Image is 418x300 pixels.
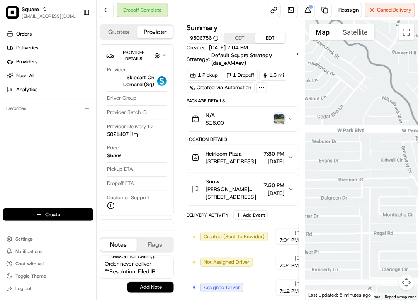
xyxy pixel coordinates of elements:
[3,208,93,221] button: Create
[187,98,299,104] div: Package Details
[259,70,287,81] div: 1.3 mi
[3,246,93,257] button: Notifications
[26,81,98,88] div: We're available if you need us!
[187,44,248,51] span: Created:
[187,212,229,218] div: Delivery Activity
[211,51,299,67] a: Default Square Strategy (dss_eAMXev)
[206,178,261,193] span: Snow [PERSON_NAME] Snow [PERSON_NAME]
[100,26,137,38] button: Quotes
[211,51,294,67] span: Default Square Strategy (dss_eAMXev)
[16,58,37,65] span: Providers
[204,259,250,266] span: Not Assigned Driver
[223,70,258,81] div: 1 Dropoff
[308,290,333,300] a: Open this area in Google Maps (opens a new window)
[264,189,285,197] span: [DATE]
[137,239,173,251] button: Flags
[15,236,33,242] span: Settings
[3,83,96,96] a: Analytics
[8,113,14,119] div: 📗
[369,295,380,299] a: Terms
[274,114,285,124] img: photo_proof_of_delivery image
[335,3,362,17] button: Reassign
[6,6,19,19] img: Square
[65,113,71,119] div: 💻
[107,66,126,73] span: Provider
[365,3,415,17] button: CancelDelivery
[157,76,167,86] img: profile_skipcart_partner.png
[107,95,136,102] span: Driver Group
[3,271,93,281] button: Toggle Theme
[107,194,150,201] span: Customer Support
[187,173,299,205] button: Snow [PERSON_NAME] Snow [PERSON_NAME][STREET_ADDRESS]7:50 PM[DATE]
[190,35,219,42] button: 9506756
[3,258,93,269] button: Chat with us!
[3,28,96,40] a: Orders
[106,48,167,63] button: Provider Details
[336,24,375,40] button: Show satellite imagery
[233,210,268,220] button: Add Event
[123,49,145,62] span: Provider Details
[16,44,38,51] span: Deliveries
[279,237,309,244] span: 7:04 PM EDT
[15,248,42,254] span: Notifications
[5,109,62,123] a: 📗Knowledge Base
[127,282,174,293] button: Add Note
[279,288,309,295] span: 7:12 PM EDT
[54,131,93,137] a: Powered byPylon
[15,273,46,279] span: Toggle Theme
[16,86,37,93] span: Analytics
[107,144,119,151] span: Price
[77,131,93,137] span: Pylon
[3,234,93,244] button: Settings
[107,166,133,173] span: Pickup ETA
[107,109,147,116] span: Provider Batch ID
[107,74,154,88] span: Skipcart On Demand (Sq)
[3,283,93,294] button: Log out
[306,290,375,300] div: Last Updated: 5 minutes ago
[309,24,336,40] button: Show street map
[15,261,44,267] span: Chat with us!
[206,119,224,127] span: $18.00
[204,233,265,240] span: Created (Sent To Provider)
[26,74,127,81] div: Start new chat
[22,5,39,13] button: Square
[204,284,240,291] span: Assigned Driver
[3,102,93,115] div: Favorites
[338,7,359,14] span: Reassign
[100,256,174,279] textarea: **Caller Information: Customer **Reason for calling: Order never deliver **Resolution: Filed IR.
[16,72,34,79] span: Nash AI
[206,193,261,201] span: [STREET_ADDRESS]
[3,69,96,82] a: Nash AI
[100,239,137,251] button: Notes
[22,13,77,19] button: [EMAIL_ADDRESS][DOMAIN_NAME]
[131,76,141,85] button: Start new chat
[107,180,134,187] span: Dropoff ETA
[385,295,416,299] a: Report a map error
[8,31,141,43] p: Welcome 👋
[45,211,60,218] span: Create
[377,7,411,14] span: Cancel Delivery
[224,33,255,43] button: CDT
[16,31,32,37] span: Orders
[295,281,309,287] span: [DATE]
[264,150,285,158] span: 7:30 PM
[20,50,127,58] input: Clear
[206,158,256,165] span: [STREET_ADDRESS]
[8,8,23,23] img: Nash
[3,56,96,68] a: Providers
[73,112,124,120] span: API Documentation
[187,82,255,93] a: Created via Automation
[187,145,299,170] button: Heirloom Pizza[STREET_ADDRESS]7:30 PM[DATE]
[279,262,309,269] span: 7:04 PM EDT
[15,112,59,120] span: Knowledge Base
[107,131,138,138] button: 5021407
[187,51,299,67] div: Strategy:
[15,285,31,292] span: Log out
[209,44,248,51] span: [DATE] 7:04 PM
[206,111,224,119] span: N/A
[399,24,414,40] button: Toggle fullscreen view
[187,70,221,81] div: 1 Pickup
[3,3,80,22] button: SquareSquare[EMAIL_ADDRESS][DOMAIN_NAME]
[137,26,173,38] button: Provider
